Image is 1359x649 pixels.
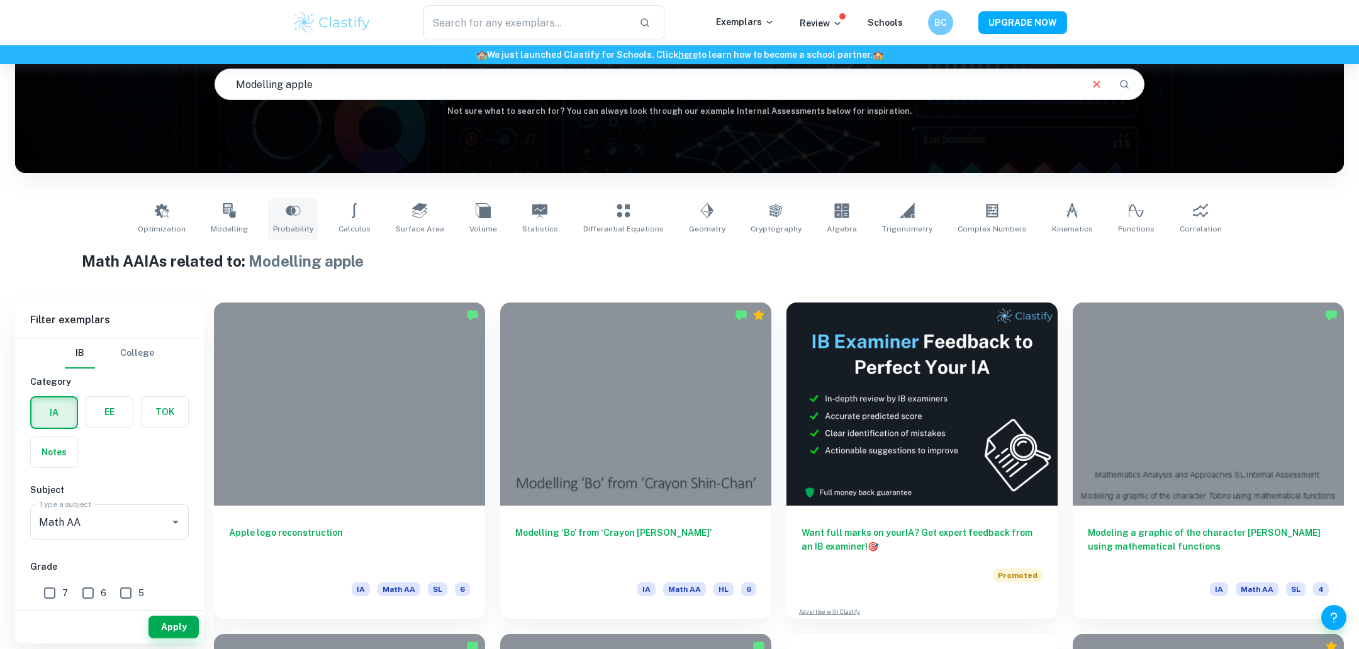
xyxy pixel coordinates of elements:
[1088,526,1329,567] h6: Modeling a graphic of the character [PERSON_NAME] using mathematical functions
[522,223,558,235] span: Statistics
[868,18,903,28] a: Schools
[1313,582,1329,596] span: 4
[1073,302,1344,619] a: Modeling a graphic of the character [PERSON_NAME] using mathematical functionsIAMath AASL4
[713,582,734,596] span: HL
[30,560,189,574] h6: Grade
[515,526,756,567] h6: Modelling ‘Bo’ from ‘Crayon [PERSON_NAME]’
[500,302,771,619] a: Modelling ‘Bo’ from ‘Crayon [PERSON_NAME]’IAMath AAHL6
[82,250,1278,272] h1: Math AA IAs related to:
[65,338,154,369] div: Filter type choice
[15,302,204,338] h6: Filter exemplars
[423,5,629,40] input: Search for any exemplars...
[215,67,1080,102] input: E.g. modelling a logo, player arrangements, shape of an egg...
[934,16,948,30] h6: BC
[827,223,857,235] span: Algebra
[229,526,470,567] h6: Apple logo reconstruction
[138,223,186,235] span: Optimization
[428,582,447,596] span: SL
[120,338,154,369] button: College
[1118,223,1155,235] span: Functions
[786,302,1058,506] img: Thumbnail
[292,10,372,35] img: Clastify logo
[86,397,133,427] button: EE
[663,582,706,596] span: Math AA
[30,375,189,389] h6: Category
[31,437,77,467] button: Notes
[455,582,470,596] span: 6
[65,338,95,369] button: IB
[338,223,371,235] span: Calculus
[868,541,878,552] span: 🎯
[1114,74,1135,95] button: Search
[958,223,1027,235] span: Complex Numbers
[583,223,664,235] span: Differential Equations
[802,526,1043,553] h6: Want full marks on your IA ? Get expert feedback from an IB examiner!
[62,586,68,600] span: 7
[882,223,932,235] span: Trigonometry
[377,582,420,596] span: Math AA
[799,607,860,616] a: Advertise with Clastify
[873,50,883,60] span: 🏫
[689,223,725,235] span: Geometry
[396,223,444,235] span: Surface Area
[1085,72,1109,96] button: Clear
[352,582,370,596] span: IA
[30,483,189,497] h6: Subject
[741,582,756,596] span: 6
[469,223,497,235] span: Volume
[249,252,364,270] span: Modelling apple
[15,105,1344,118] h6: Not sure what to search for? You can always look through our example Internal Assessments below f...
[751,223,802,235] span: Cryptography
[786,302,1058,619] a: Want full marks on yourIA? Get expert feedback from an IB examiner!PromotedAdvertise with Clastify
[1052,223,1093,235] span: Kinematics
[211,223,248,235] span: Modelling
[993,569,1043,582] span: Promoted
[1180,223,1222,235] span: Correlation
[101,586,106,600] span: 6
[39,499,91,509] label: Type a subject
[1210,582,1228,596] span: IA
[1236,582,1278,596] span: Math AA
[1286,582,1306,596] span: SL
[1325,309,1338,321] img: Marked
[3,48,1356,62] h6: We just launched Clastify for Schools. Click to learn how to become a school partner.
[716,15,775,29] p: Exemplars
[1321,605,1346,630] button: Help and Feedback
[800,16,842,30] p: Review
[735,309,747,321] img: Marked
[214,302,485,619] a: Apple logo reconstructionIAMath AASL6
[31,397,77,428] button: IA
[167,513,184,531] button: Open
[978,11,1067,34] button: UPGRADE NOW
[466,309,479,321] img: Marked
[928,10,953,35] button: BC
[678,50,698,60] a: here
[752,309,765,321] div: Premium
[476,50,487,60] span: 🏫
[273,223,313,235] span: Probability
[148,616,199,638] button: Apply
[637,582,656,596] span: IA
[142,397,188,427] button: TOK
[138,586,144,600] span: 5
